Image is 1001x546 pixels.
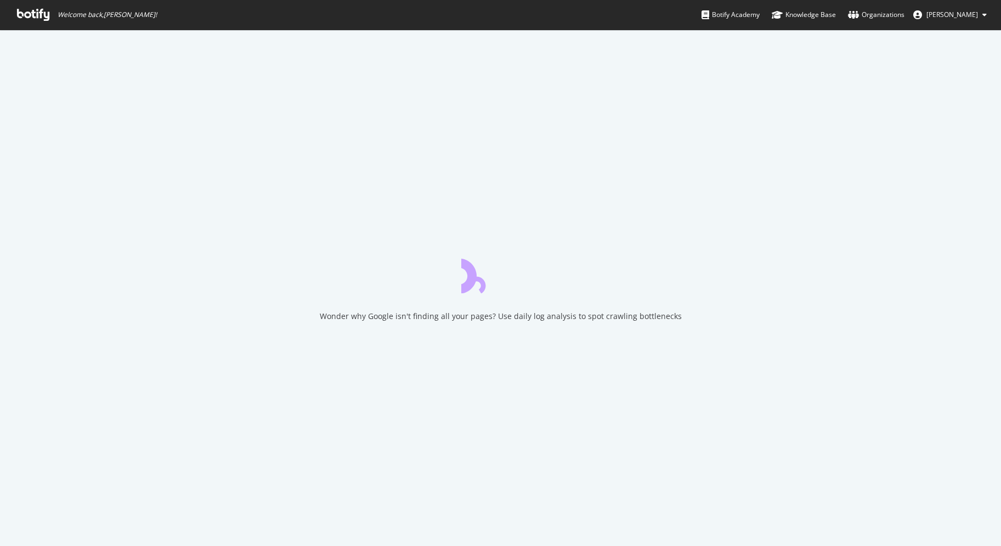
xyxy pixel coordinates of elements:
[461,254,540,293] div: animation
[848,9,904,20] div: Organizations
[904,6,996,24] button: [PERSON_NAME]
[772,9,836,20] div: Knowledge Base
[58,10,157,19] span: Welcome back, [PERSON_NAME] !
[320,311,682,322] div: Wonder why Google isn't finding all your pages? Use daily log analysis to spot crawling bottlenecks
[702,9,760,20] div: Botify Academy
[926,10,978,19] span: Noah Turner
